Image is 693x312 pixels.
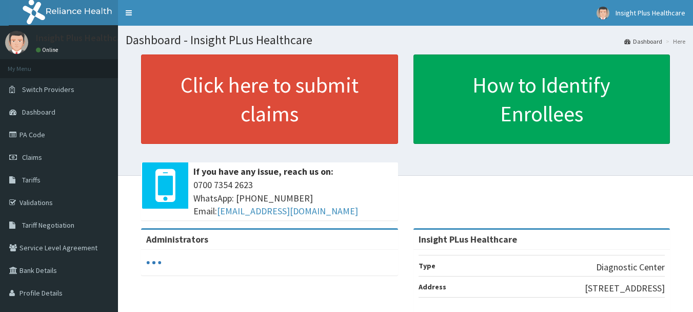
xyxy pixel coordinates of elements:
[22,107,55,117] span: Dashboard
[585,282,665,295] p: [STREET_ADDRESS]
[22,85,74,94] span: Switch Providers
[597,7,609,20] img: User Image
[5,31,28,54] img: User Image
[22,221,74,230] span: Tariff Negotiation
[413,54,670,144] a: How to Identify Enrollees
[616,8,685,17] span: Insight Plus Healthcare
[419,233,517,245] strong: Insight PLus Healthcare
[193,166,333,177] b: If you have any issue, reach us on:
[146,233,208,245] b: Administrators
[419,282,446,291] b: Address
[146,255,162,270] svg: audio-loading
[419,261,435,270] b: Type
[596,261,665,274] p: Diagnostic Center
[126,33,685,47] h1: Dashboard - Insight PLus Healthcare
[36,46,61,53] a: Online
[36,33,130,43] p: Insight Plus Healthcare
[217,205,358,217] a: [EMAIL_ADDRESS][DOMAIN_NAME]
[141,54,398,144] a: Click here to submit claims
[663,37,685,46] li: Here
[22,153,42,162] span: Claims
[624,37,662,46] a: Dashboard
[193,178,393,218] span: 0700 7354 2623 WhatsApp: [PHONE_NUMBER] Email:
[22,175,41,185] span: Tariffs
